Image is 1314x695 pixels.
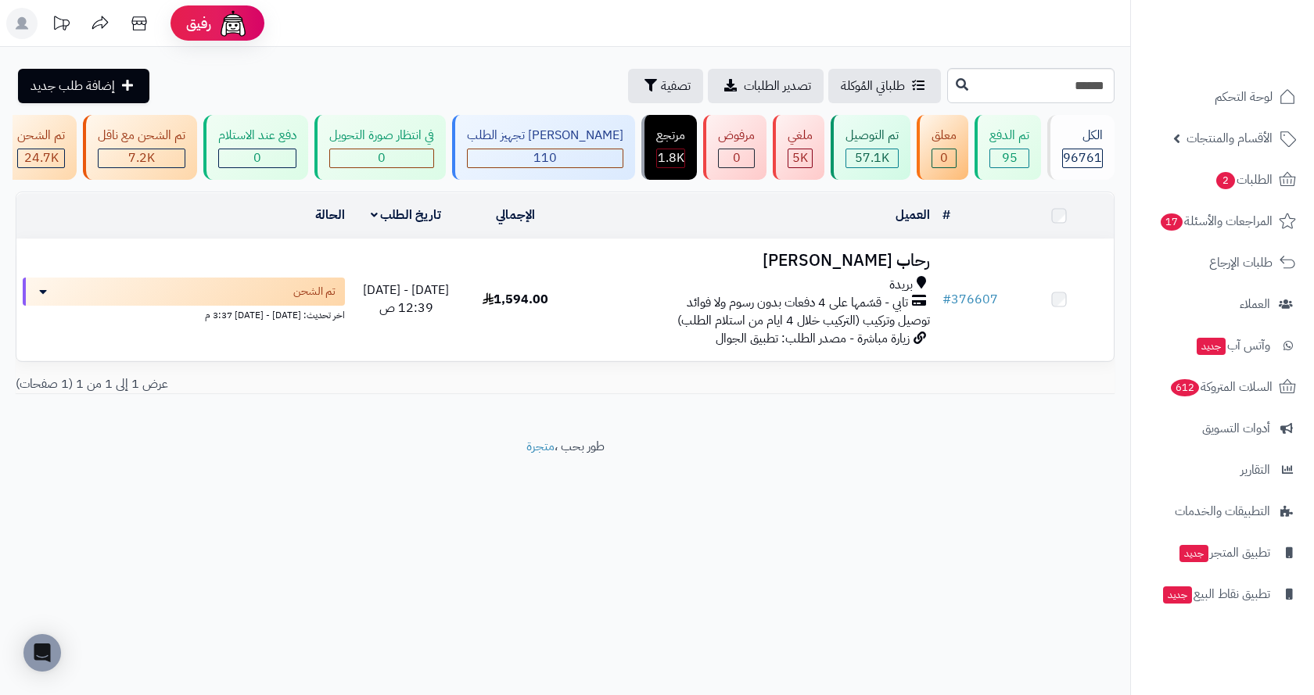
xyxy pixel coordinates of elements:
span: تطبيق المتجر [1178,542,1270,564]
span: زيارة مباشرة - مصدر الطلب: تطبيق الجوال [716,329,910,348]
span: توصيل وتركيب (التركيب خلال 4 ايام من استلام الطلب) [677,311,930,330]
div: اخر تحديث: [DATE] - [DATE] 3:37 م [23,306,345,322]
div: تم الدفع [989,127,1029,145]
a: متجرة [526,437,555,456]
span: بريدة [889,276,913,294]
span: # [942,290,951,309]
span: 1,594.00 [483,290,548,309]
span: التطبيقات والخدمات [1175,500,1270,522]
span: إضافة طلب جديد [31,77,115,95]
h3: رحاب [PERSON_NAME] [577,252,930,270]
div: مرتجع [656,127,685,145]
div: الكل [1062,127,1103,145]
span: 110 [533,149,557,167]
a: الحالة [315,206,345,224]
a: وآتس آبجديد [1140,327,1305,364]
span: 1.8K [658,149,684,167]
div: 0 [219,149,296,167]
span: جديد [1163,586,1192,604]
div: في انتظار صورة التحويل [329,127,434,145]
div: تم الشحن مع ناقل [98,127,185,145]
a: دفع عند الاستلام 0 [200,115,311,180]
div: 0 [330,149,433,167]
div: عرض 1 إلى 1 من 1 (1 صفحات) [4,375,565,393]
div: Open Intercom Messenger [23,634,61,672]
div: معلق [932,127,957,145]
a: الكل96761 [1044,115,1118,180]
span: 96761 [1063,149,1102,167]
div: 7222 [99,149,185,167]
div: 95 [990,149,1029,167]
div: 1849 [657,149,684,167]
span: 0 [733,149,741,167]
a: تطبيق نقاط البيعجديد [1140,575,1305,613]
div: 24671 [18,149,64,167]
img: logo-2.png [1208,12,1299,45]
span: 0 [940,149,948,167]
div: 0 [932,149,956,167]
span: 95 [1002,149,1018,167]
span: تصفية [661,77,691,95]
a: التطبيقات والخدمات [1140,493,1305,530]
a: الطلبات2 [1140,161,1305,199]
div: [PERSON_NAME] تجهيز الطلب [467,127,623,145]
span: العملاء [1240,293,1270,315]
a: أدوات التسويق [1140,410,1305,447]
a: العميل [896,206,930,224]
span: 5K [792,149,808,167]
span: 7.2K [128,149,155,167]
a: معلق 0 [914,115,971,180]
span: 0 [253,149,261,167]
a: [PERSON_NAME] تجهيز الطلب 110 [449,115,638,180]
span: الطلبات [1215,169,1273,191]
span: تصدير الطلبات [744,77,811,95]
a: تحديثات المنصة [41,8,81,43]
span: جديد [1197,338,1226,355]
span: تابي - قسّمها على 4 دفعات بدون رسوم ولا فوائد [687,294,908,312]
a: مرفوض 0 [700,115,770,180]
span: تم الشحن [293,284,336,299]
span: [DATE] - [DATE] 12:39 ص [363,281,449,317]
a: طلباتي المُوكلة [828,69,941,103]
a: الإجمالي [496,206,535,224]
div: تم التوصيل [845,127,899,145]
div: 110 [468,149,623,167]
span: 0 [378,149,386,167]
span: وآتس آب [1195,335,1270,356]
a: السلات المتروكة612 [1140,368,1305,406]
span: تطبيق نقاط البيع [1161,583,1270,605]
div: 4998 [788,149,812,167]
span: المراجعات والأسئلة [1159,210,1273,232]
span: 612 [1171,379,1199,396]
div: مرفوض [718,127,755,145]
a: تم الدفع 95 [971,115,1044,180]
span: لوحة التحكم [1215,86,1273,108]
a: # [942,206,950,224]
a: تطبيق المتجرجديد [1140,534,1305,571]
a: التقارير [1140,451,1305,489]
span: رفيق [186,14,211,33]
div: دفع عند الاستلام [218,127,296,145]
div: ملغي [788,127,813,145]
a: تاريخ الطلب [371,206,442,224]
a: المراجعات والأسئلة17 [1140,202,1305,240]
span: السلات المتروكة [1169,376,1273,398]
div: تم الشحن [17,127,65,145]
span: جديد [1179,545,1208,562]
a: إضافة طلب جديد [18,69,149,103]
a: في انتظار صورة التحويل 0 [311,115,449,180]
a: طلبات الإرجاع [1140,244,1305,281]
span: الأقسام والمنتجات [1187,127,1273,149]
a: تم التوصيل 57.1K [828,115,914,180]
span: 2 [1216,172,1235,189]
span: طلباتي المُوكلة [841,77,905,95]
div: 0 [719,149,754,167]
button: تصفية [628,69,703,103]
img: ai-face.png [217,8,249,39]
a: مرتجع 1.8K [638,115,700,180]
div: 57064 [846,149,898,167]
a: ملغي 5K [770,115,828,180]
a: العملاء [1140,285,1305,323]
a: #376607 [942,290,998,309]
span: التقارير [1240,459,1270,481]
